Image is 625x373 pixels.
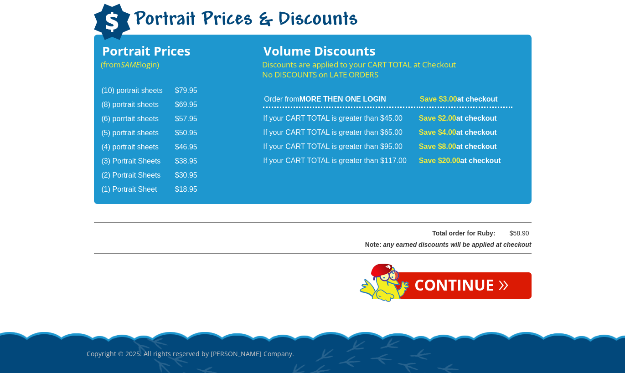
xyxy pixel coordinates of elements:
[419,114,456,122] span: Save $2.00
[102,112,174,126] td: (6) porrtait sheets
[175,141,209,154] td: $46.95
[175,155,209,168] td: $38.95
[419,114,497,122] strong: at checkout
[117,228,496,239] div: Total order for Ruby:
[262,46,513,56] h3: Volume Discounts
[263,94,418,108] td: Order from
[102,84,174,97] td: (10) portrait sheets
[262,60,513,80] p: Discounts are applied to your CART TOTAL at Checkout No DISCOUNTS on LATE ORDERS
[102,155,174,168] td: (3) Portrait Sheets
[383,241,531,248] span: any earned discounts will be applied at checkout
[175,98,209,112] td: $69.95
[365,241,382,248] span: Note:
[121,59,140,70] em: SAME
[263,140,418,153] td: If your CART TOTAL is greater than $95.00
[419,143,497,150] strong: at checkout
[102,127,174,140] td: (5) portrait sheets
[498,278,509,288] span: »
[175,169,209,182] td: $30.95
[102,183,174,196] td: (1) Portrait Sheet
[419,128,497,136] strong: at checkout
[420,95,498,103] strong: at checkout
[175,183,209,196] td: $18.95
[102,141,174,154] td: (4) portrait sheets
[392,272,532,299] a: Continue»
[263,109,418,125] td: If your CART TOTAL is greater than $45.00
[101,60,210,70] p: (from login)
[419,128,456,136] span: Save $4.00
[175,127,209,140] td: $50.95
[263,126,418,139] td: If your CART TOTAL is greater than $65.00
[300,95,386,103] strong: MORE THEN ONE LOGIN
[101,46,210,56] h3: Portrait Prices
[263,154,418,168] td: If your CART TOTAL is greater than $117.00
[420,95,457,103] span: Save $3.00
[502,228,529,239] div: $58.90
[419,157,460,164] span: Save $20.00
[102,169,174,182] td: (2) Portrait Sheets
[102,98,174,112] td: (8) portrait sheets
[419,143,456,150] span: Save $8.00
[94,4,532,41] h1: Portrait Prices & Discounts
[175,112,209,126] td: $57.95
[175,84,209,97] td: $79.95
[419,157,501,164] strong: at checkout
